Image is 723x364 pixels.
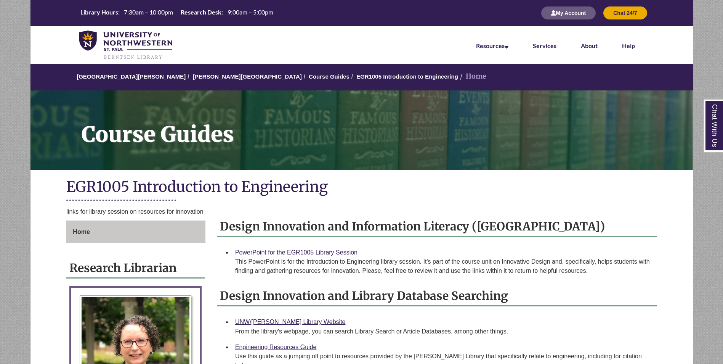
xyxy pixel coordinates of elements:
[77,8,121,16] th: Library Hours:
[603,10,647,16] a: Chat 24/7
[66,177,656,198] h1: EGR1005 Introduction to Engineering
[66,221,205,243] a: Home
[581,42,598,49] a: About
[193,73,302,80] a: [PERSON_NAME][GEOGRAPHIC_DATA]
[235,257,651,275] div: This PowerPoint is for the Introduction to Engineering library session. It's part of the course u...
[228,8,273,16] span: 9:00am – 5:00pm
[77,8,276,18] a: Hours Today
[124,8,173,16] span: 7:30am – 10:00pm
[458,71,486,82] li: Home
[541,6,596,19] button: My Account
[77,73,186,80] a: [GEOGRAPHIC_DATA][PERSON_NAME]
[622,42,635,49] a: Help
[66,208,203,215] span: links for library session on resources for innovation
[178,8,224,16] th: Research Desk:
[235,319,346,325] a: UNW/[PERSON_NAME] Library Website
[66,221,205,243] div: Guide Page Menu
[235,327,651,336] div: From the library's webpage, you can search Library Search or Article Databases, among other things.
[30,90,693,170] a: Course Guides
[73,229,90,235] span: Home
[217,217,657,237] h2: Design Innovation and Information Literacy ([GEOGRAPHIC_DATA])
[533,42,556,49] a: Services
[309,73,349,80] a: Course Guides
[356,73,458,80] a: EGR1005 Introduction to Engineering
[73,90,693,160] h1: Course Guides
[235,249,357,256] a: PowerPoint for the EGR1005 Library Session
[217,286,657,306] h2: Design Innovation and Library Database Searching
[235,344,316,350] a: Engineering Resources Guide
[476,42,508,49] a: Resources
[603,6,647,19] button: Chat 24/7
[79,31,173,60] img: UNWSP Library Logo
[66,258,205,279] h2: Research Librarian
[541,10,596,16] a: My Account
